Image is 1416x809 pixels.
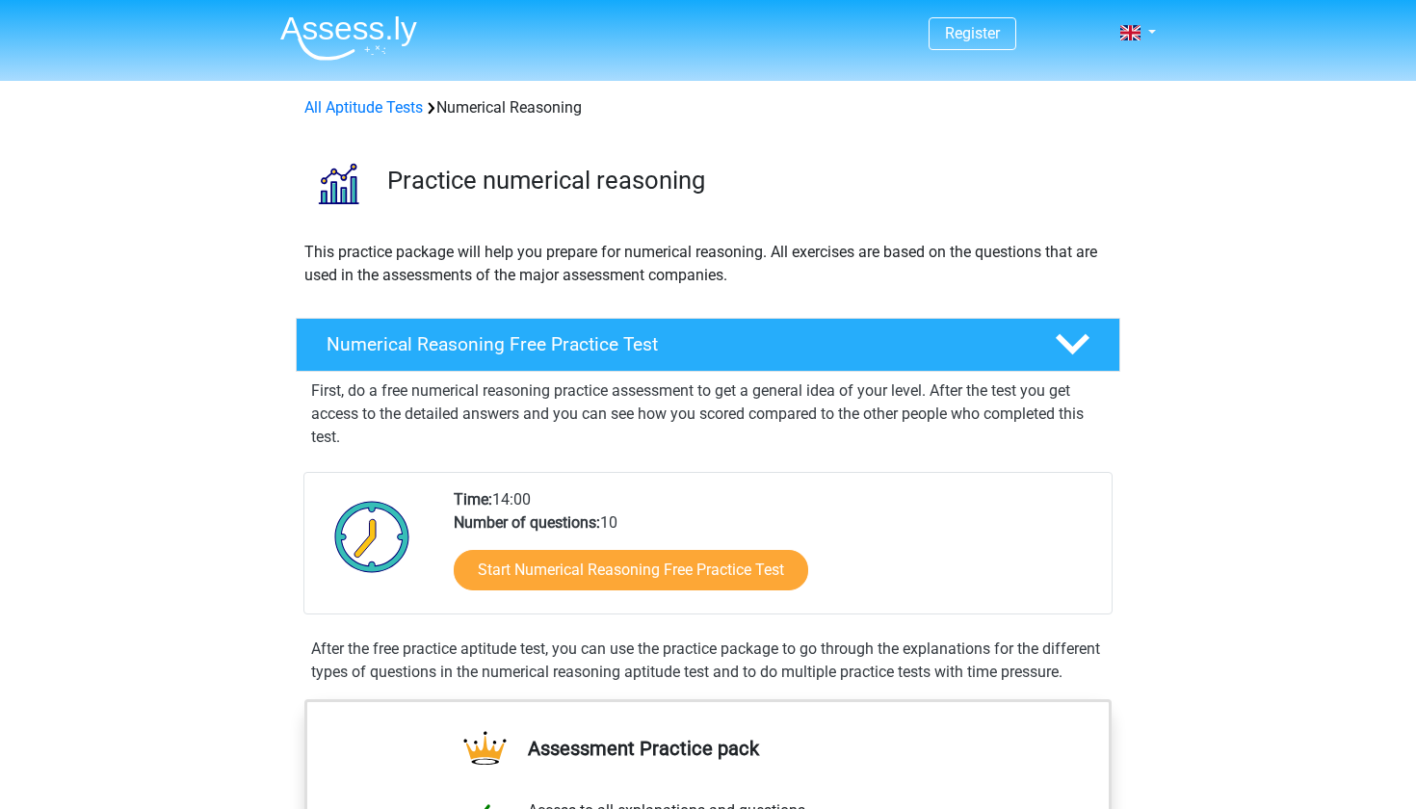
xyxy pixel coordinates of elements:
[303,638,1113,684] div: After the free practice aptitude test, you can use the practice package to go through the explana...
[311,379,1105,449] p: First, do a free numerical reasoning practice assessment to get a general idea of your level. Aft...
[454,513,600,532] b: Number of questions:
[387,166,1105,196] h3: Practice numerical reasoning
[327,333,1024,355] h4: Numerical Reasoning Free Practice Test
[304,98,423,117] a: All Aptitude Tests
[297,143,379,224] img: numerical reasoning
[297,96,1119,119] div: Numerical Reasoning
[288,318,1128,372] a: Numerical Reasoning Free Practice Test
[304,241,1112,287] p: This practice package will help you prepare for numerical reasoning. All exercises are based on t...
[454,490,492,509] b: Time:
[439,488,1111,613] div: 14:00 10
[324,488,421,585] img: Clock
[454,550,808,590] a: Start Numerical Reasoning Free Practice Test
[280,15,417,61] img: Assessly
[945,24,1000,42] a: Register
